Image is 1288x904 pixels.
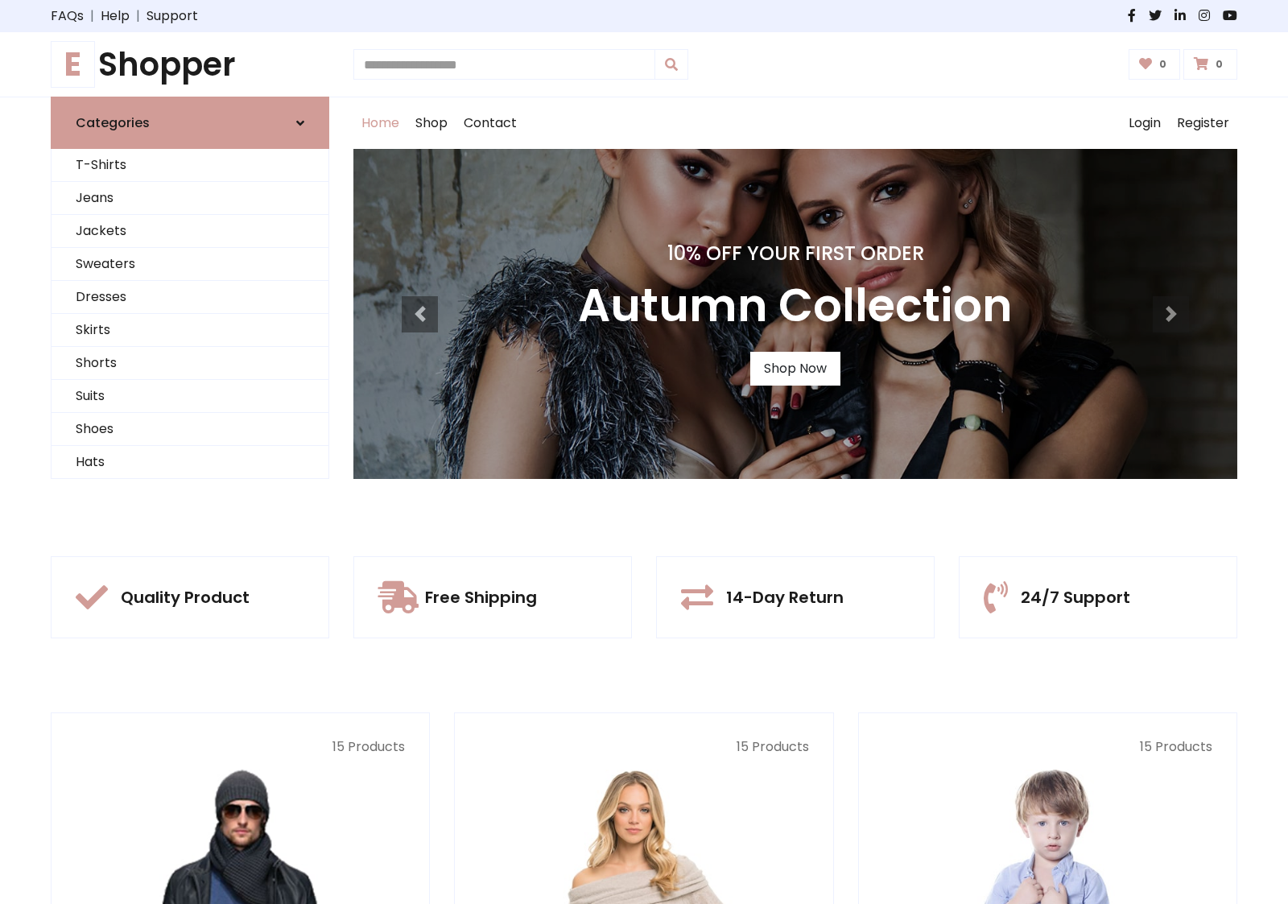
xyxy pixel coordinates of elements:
a: Skirts [52,314,328,347]
p: 15 Products [883,737,1212,757]
a: Shop Now [750,352,840,386]
span: 0 [1155,57,1170,72]
a: Register [1169,97,1237,149]
p: 15 Products [76,737,405,757]
a: Shop [407,97,456,149]
a: Sweaters [52,248,328,281]
a: Contact [456,97,525,149]
a: FAQs [51,6,84,26]
h5: 24/7 Support [1021,588,1130,607]
a: Hats [52,446,328,479]
h5: Quality Product [121,588,250,607]
a: Suits [52,380,328,413]
a: 0 [1183,49,1237,80]
h5: 14-Day Return [726,588,844,607]
h4: 10% Off Your First Order [578,242,1013,266]
a: Support [147,6,198,26]
a: Help [101,6,130,26]
span: | [130,6,147,26]
a: Home [353,97,407,149]
a: Dresses [52,281,328,314]
a: Shoes [52,413,328,446]
a: Shorts [52,347,328,380]
a: Jeans [52,182,328,215]
h3: Autumn Collection [578,279,1013,332]
a: T-Shirts [52,149,328,182]
a: 0 [1129,49,1181,80]
span: | [84,6,101,26]
h5: Free Shipping [425,588,537,607]
span: E [51,41,95,88]
h1: Shopper [51,45,329,84]
h6: Categories [76,115,150,130]
a: EShopper [51,45,329,84]
p: 15 Products [479,737,808,757]
span: 0 [1212,57,1227,72]
a: Categories [51,97,329,149]
a: Jackets [52,215,328,248]
a: Login [1121,97,1169,149]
